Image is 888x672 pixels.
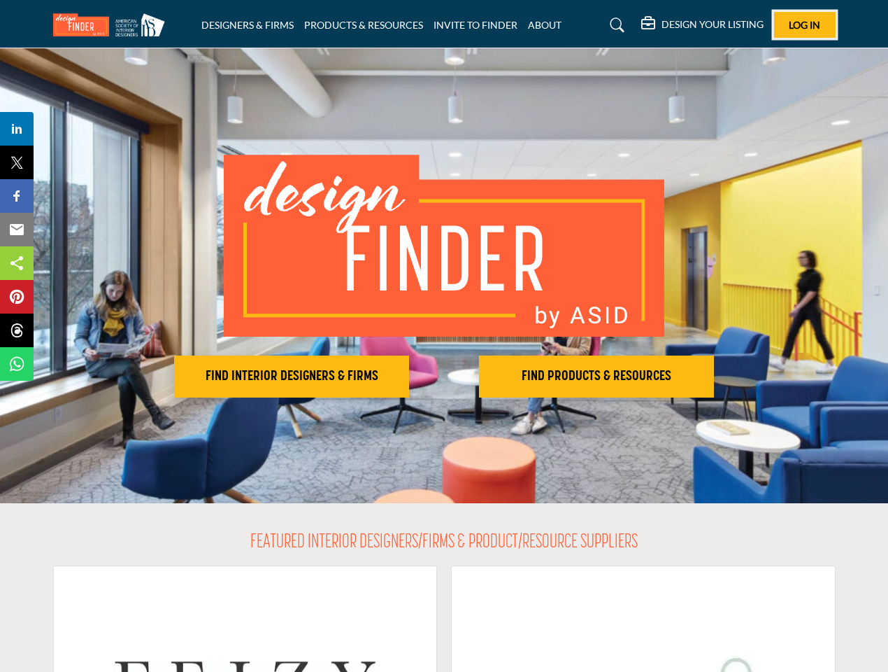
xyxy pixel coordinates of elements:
a: Search [596,14,633,36]
h2: FIND PRODUCTS & RESOURCES [483,368,710,385]
button: FIND INTERIOR DESIGNERS & FIRMS [174,356,409,398]
a: INVITE TO FINDER [434,19,517,31]
h2: FEATURED INTERIOR DESIGNERS/FIRMS & PRODUCT/RESOURCE SUPPLIERS [250,531,638,555]
button: FIND PRODUCTS & RESOURCES [479,356,714,398]
span: Log In [789,19,820,31]
a: PRODUCTS & RESOURCES [304,19,423,31]
img: Site Logo [53,13,172,36]
h5: DESIGN YOUR LISTING [661,18,764,31]
a: DESIGNERS & FIRMS [201,19,294,31]
div: DESIGN YOUR LISTING [641,17,764,34]
a: ABOUT [528,19,561,31]
h2: FIND INTERIOR DESIGNERS & FIRMS [178,368,405,385]
button: Log In [774,12,836,38]
img: image [224,155,664,337]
